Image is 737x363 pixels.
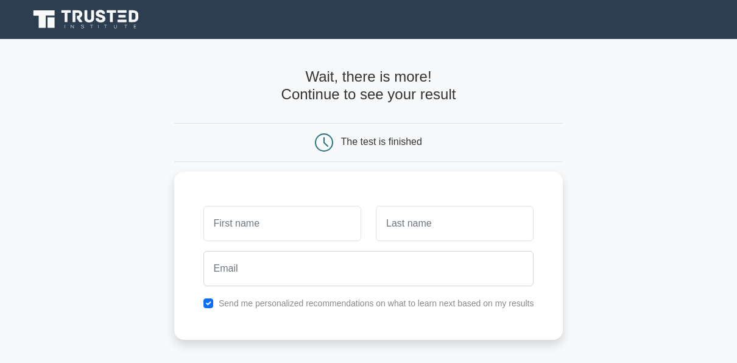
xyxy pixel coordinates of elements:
input: Email [203,251,534,286]
input: First name [203,206,361,241]
input: Last name [376,206,534,241]
div: The test is finished [341,136,422,147]
h4: Wait, there is more! Continue to see your result [174,68,563,104]
label: Send me personalized recommendations on what to learn next based on my results [219,298,534,308]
